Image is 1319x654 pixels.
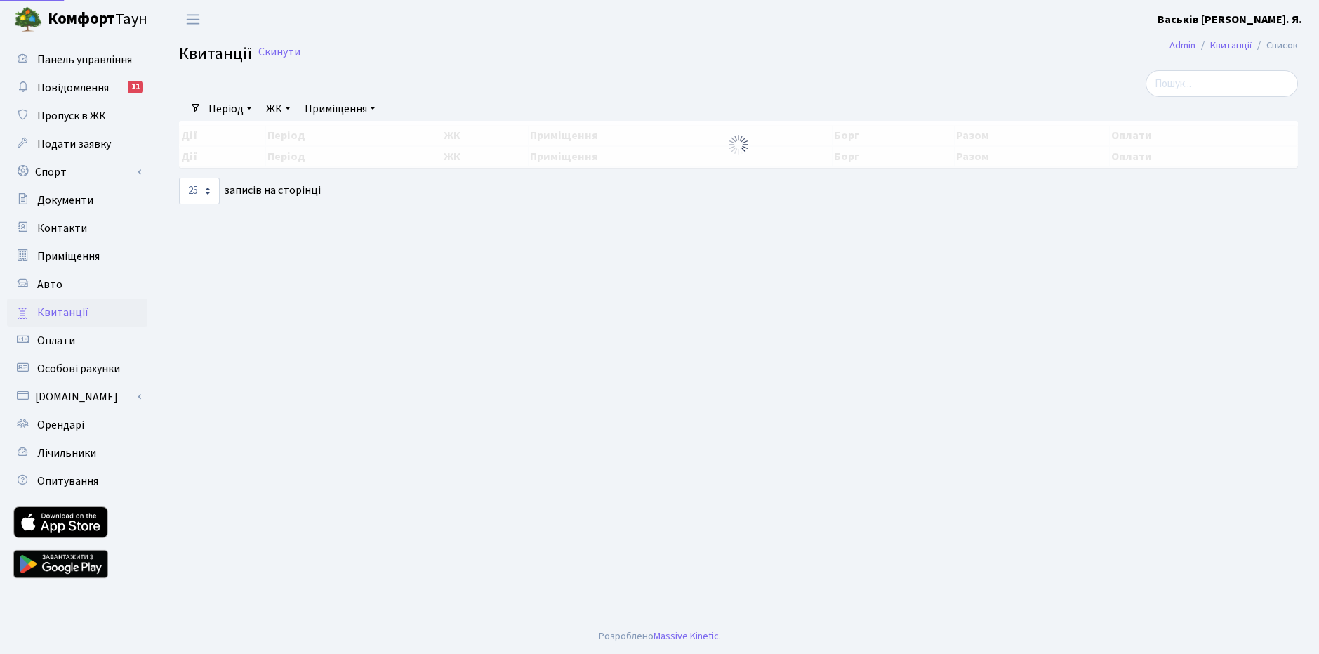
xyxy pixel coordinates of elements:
img: Обробка... [727,133,750,156]
a: Пропуск в ЖК [7,102,147,130]
span: Приміщення [37,249,100,264]
a: Васьків [PERSON_NAME]. Я. [1158,11,1302,28]
li: Список [1252,38,1298,53]
a: Контакти [7,214,147,242]
span: Повідомлення [37,80,109,96]
a: Скинути [258,46,300,59]
span: Документи [37,192,93,208]
a: [DOMAIN_NAME] [7,383,147,411]
b: Комфорт [48,8,115,30]
a: Авто [7,270,147,299]
span: Лічильники [37,445,96,461]
a: Admin [1169,38,1195,53]
a: Особові рахунки [7,355,147,383]
a: Опитування [7,467,147,495]
nav: breadcrumb [1148,31,1319,60]
label: записів на сторінці [179,178,321,204]
span: Подати заявку [37,136,111,152]
a: ЖК [260,97,296,121]
a: Massive Kinetic [654,629,719,643]
button: Переключити навігацію [175,8,211,31]
a: Лічильники [7,439,147,467]
span: Квитанції [37,305,88,320]
div: 11 [128,81,143,93]
a: Подати заявку [7,130,147,158]
input: Пошук... [1146,70,1298,97]
b: Васьків [PERSON_NAME]. Я. [1158,12,1302,27]
span: Оплати [37,333,75,348]
span: Контакти [37,221,87,236]
a: Оплати [7,327,147,355]
span: Орендарі [37,417,84,433]
a: Квитанції [1210,38,1252,53]
a: Документи [7,186,147,214]
a: Приміщення [7,242,147,270]
a: Спорт [7,158,147,186]
a: Період [203,97,258,121]
span: Особові рахунки [37,361,120,377]
span: Таун [48,8,147,32]
a: Орендарі [7,411,147,439]
a: Квитанції [7,299,147,327]
span: Авто [37,277,62,292]
span: Квитанції [179,41,252,66]
img: logo.png [14,6,42,34]
a: Панель управління [7,46,147,74]
select: записів на сторінці [179,178,220,204]
span: Опитування [37,473,98,489]
span: Пропуск в ЖК [37,108,106,124]
span: Панель управління [37,52,132,67]
div: Розроблено . [599,629,721,644]
a: Приміщення [299,97,381,121]
a: Повідомлення11 [7,74,147,102]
